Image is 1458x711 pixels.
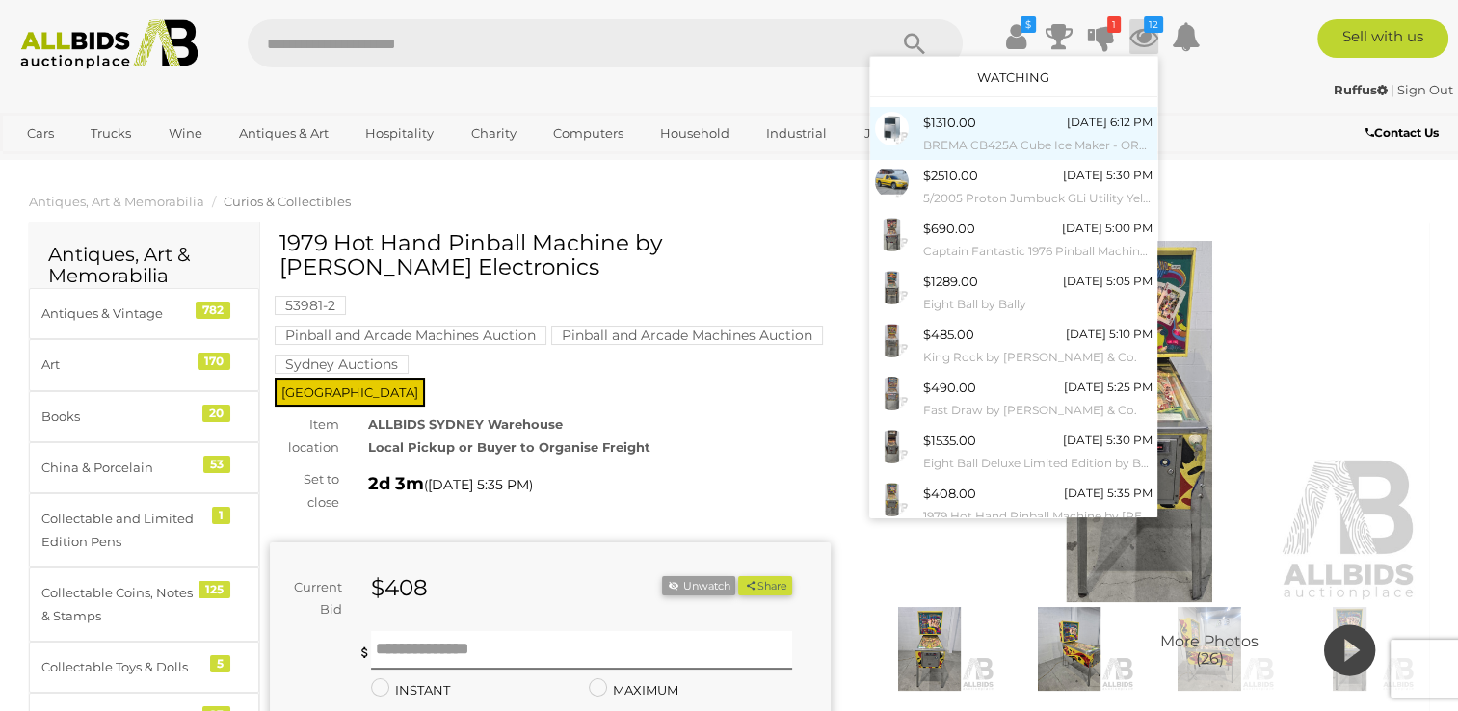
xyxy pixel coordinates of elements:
div: Books [41,406,200,428]
i: 12 [1144,16,1163,33]
a: Antiques & Vintage 782 [29,288,259,339]
strong: Ruffus [1334,82,1388,97]
a: $1535.00 [DATE] 5:30 PM Eight Ball Deluxe Limited Edition by Bally Manufacturing Co. [870,425,1157,478]
img: 53981-7a.jpg [875,324,909,357]
a: Collectable and Limited Edition Pens 1 [29,493,259,567]
span: $485.00 [923,327,974,342]
a: Wine [156,118,215,149]
img: 53981-3a.jpg [875,430,909,463]
a: Computers [541,118,636,149]
small: BREMA CB425A Cube Ice Maker - ORP $4,200 - Brand New [923,135,1153,156]
h2: Antiques, Art & Memorabilia [48,244,240,286]
a: Pinball and Arcade Machines Auction [551,328,823,343]
a: $ [1002,19,1031,54]
div: 782 [196,302,230,319]
span: $690.00 [923,221,975,236]
a: Antiques, Art & Memorabilia [29,194,204,209]
a: Household [648,118,742,149]
a: $408.00 [DATE] 5:35 PM 1979 Hot Hand Pinball Machine by [PERSON_NAME] Electronics [870,478,1157,531]
span: $2510.00 [923,168,978,183]
small: Eight Ball Deluxe Limited Edition by Bally Manufacturing Co. [923,453,1153,474]
div: [DATE] 5:30 PM [1063,430,1153,451]
span: $408.00 [923,486,976,501]
a: Antiques & Art [226,118,341,149]
i: 1 [1107,16,1121,33]
img: 1979 Hot Hand Pinball Machine by Stern Electronics [860,241,1420,602]
small: Captain Fantastic 1976 Pinball Machine by [PERSON_NAME] [923,241,1153,262]
a: Ruffus [1334,82,1391,97]
button: Unwatch [662,576,735,596]
a: $1289.00 [DATE] 5:05 PM Eight Ball by Bally [870,266,1157,319]
mark: 53981-2 [275,296,346,315]
span: $1535.00 [923,433,976,448]
a: Jewellery [852,118,937,149]
div: [DATE] 5:25 PM [1064,377,1153,398]
a: $485.00 [DATE] 5:10 PM King Rock by [PERSON_NAME] & Co. [870,319,1157,372]
img: 53981-9a.jpg [875,218,909,251]
div: 170 [198,353,230,370]
div: [DATE] 5:10 PM [1066,324,1153,345]
span: | [1391,82,1394,97]
a: Contact Us [1365,122,1444,144]
a: Sign Out [1397,82,1453,97]
span: $1310.00 [923,115,976,130]
button: Share [738,576,791,596]
div: [DATE] 5:00 PM [1062,218,1153,239]
a: $2510.00 [DATE] 5:30 PM 5/2005 Proton Jumbuck GLi Utility Yellow 1.5L [870,160,1157,213]
span: $1289.00 [923,274,978,289]
strong: ALLBIDS SYDNEY Warehouse [368,416,563,432]
span: More Photos (26) [1160,634,1259,668]
strong: Local Pickup or Buyer to Organise Freight [368,439,650,455]
div: 53 [203,456,230,473]
span: $490.00 [923,380,976,395]
strong: $408 [371,574,428,601]
img: 53981-8a.jpg [875,271,909,304]
div: Art [41,354,200,376]
span: ( ) [424,477,533,492]
b: Contact Us [1365,125,1439,140]
img: 53981-2a.jpg [875,483,909,516]
a: Sydney Auctions [275,356,409,372]
mark: Pinball and Arcade Machines Auction [275,326,546,345]
div: [DATE] 5:30 PM [1063,165,1153,186]
div: [DATE] 6:12 PM [1067,112,1153,133]
div: Set to close [255,468,354,513]
span: [GEOGRAPHIC_DATA] [275,378,425,407]
a: Collectable Coins, Notes & Stamps 125 [29,567,259,642]
a: $690.00 [DATE] 5:00 PM Captain Fantastic 1976 Pinball Machine by [PERSON_NAME] [870,213,1157,266]
small: Fast Draw by [PERSON_NAME] & Co. [923,400,1153,421]
a: 1 [1087,19,1116,54]
div: Collectable Coins, Notes & Stamps [41,582,200,627]
i: $ [1021,16,1036,33]
a: Curios & Collectibles [224,194,351,209]
a: Collectable Toys & Dolls 5 [29,642,259,693]
a: China & Porcelain 53 [29,442,259,493]
img: 1979 Hot Hand Pinball Machine by Stern Electronics [1144,607,1274,691]
mark: Pinball and Arcade Machines Auction [551,326,823,345]
div: Collectable and Limited Edition Pens [41,508,200,553]
a: Books 20 [29,391,259,442]
label: INSTANT [371,679,450,701]
img: 1979 Hot Hand Pinball Machine by Stern Electronics [864,607,994,691]
div: China & Porcelain [41,457,200,479]
div: Collectable Toys & Dolls [41,656,200,678]
a: Trucks [78,118,144,149]
a: $490.00 [DATE] 5:25 PM Fast Draw by [PERSON_NAME] & Co. [870,372,1157,425]
div: 20 [202,405,230,422]
div: 1 [212,507,230,524]
div: [DATE] 5:05 PM [1063,271,1153,292]
img: 53981-2a.jpg [1285,607,1415,691]
button: Search [866,19,963,67]
small: 1979 Hot Hand Pinball Machine by [PERSON_NAME] Electronics [923,506,1153,527]
a: 12 [1129,19,1158,54]
img: 54068-1a_ex.jpg [875,165,909,198]
a: $1310.00 [DATE] 6:12 PM BREMA CB425A Cube Ice Maker - ORP $4,200 - Brand New [870,107,1157,160]
a: Watching [977,69,1049,85]
div: [DATE] 5:35 PM [1064,483,1153,504]
div: Antiques & Vintage [41,303,200,325]
small: Eight Ball by Bally [923,294,1153,315]
a: Cars [14,118,66,149]
img: Allbids.com.au [11,19,207,69]
div: 125 [199,581,230,598]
